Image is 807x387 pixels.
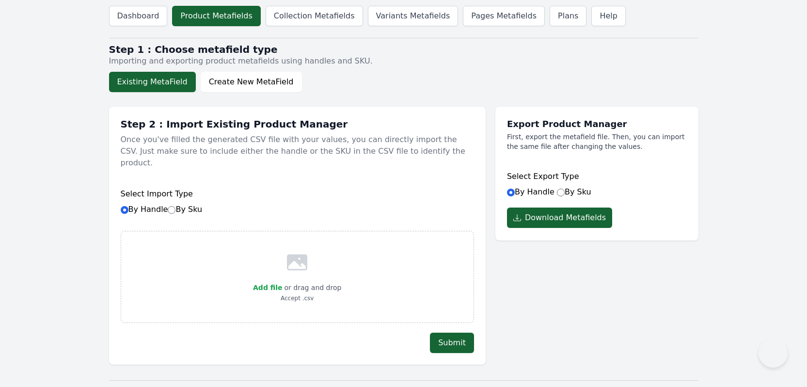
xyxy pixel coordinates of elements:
[109,44,698,55] h2: Step 1 : Choose metafield type
[109,72,196,92] button: Existing MetaField
[109,55,698,67] p: Importing and exporting product metafields using handles and SKU.
[507,132,687,151] p: First, export the metafield file. Then, you can import the same file after changing the values.
[550,6,586,26] a: Plans
[121,188,474,200] h6: Select Import Type
[201,72,302,92] button: Create New MetaField
[557,189,565,196] input: By Sku
[168,206,175,214] input: By Sku
[266,6,363,26] a: Collection Metafields
[591,6,625,26] a: Help
[253,284,282,291] span: Add file
[172,6,260,26] a: Product Metafields
[109,6,168,26] a: Dashboard
[557,187,591,196] label: By Sku
[759,339,788,368] iframe: Toggle Customer Support
[253,293,341,303] p: Accept .csv
[507,118,687,130] h1: Export Product Manager
[507,187,554,196] label: By Handle
[121,118,474,130] h1: Step 2 : Import Existing Product Manager
[368,6,459,26] a: Variants Metafields
[507,171,687,182] h6: Select Export Type
[121,205,203,214] label: By Handle
[507,208,612,228] button: Download Metafields
[121,130,474,173] p: Once you've filled the generated CSV file with your values, you can directly import the CSV. Just...
[507,189,515,196] input: By Handle
[463,6,545,26] a: Pages Metafields
[168,205,202,214] label: By Sku
[282,282,341,293] p: or drag and drop
[121,206,128,214] input: By HandleBy Sku
[430,333,474,353] button: Submit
